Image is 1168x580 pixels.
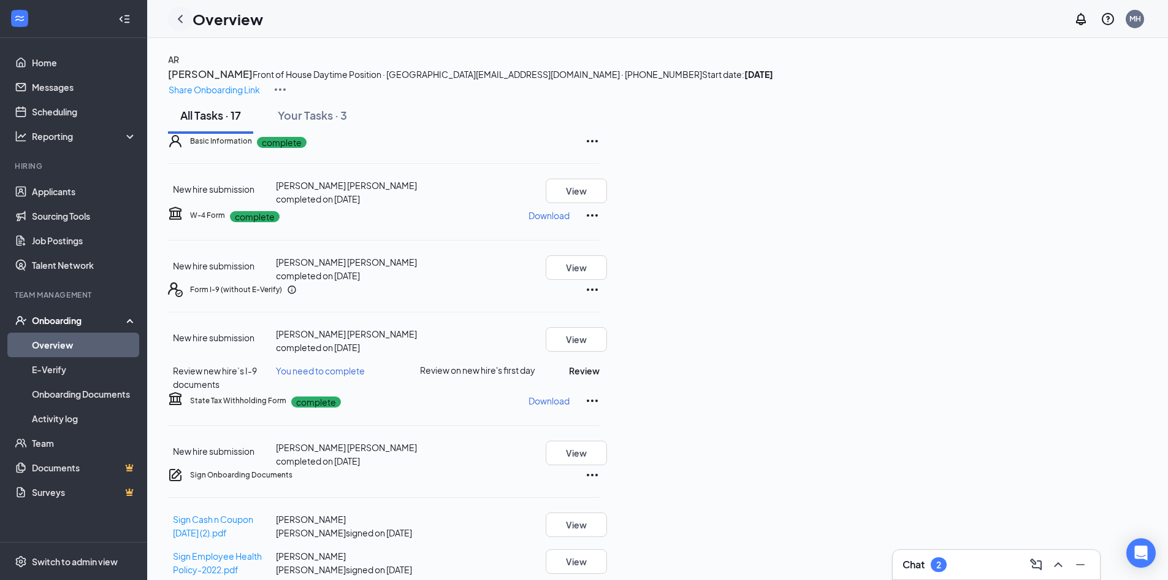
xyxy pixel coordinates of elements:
span: Front of House Daytime Position · [GEOGRAPHIC_DATA] [253,69,476,80]
p: complete [257,137,307,148]
button: View [546,179,607,203]
button: View [546,327,607,352]
button: View [546,549,607,574]
span: [PERSON_NAME] [PERSON_NAME] completed on [DATE] [276,180,417,204]
svg: Collapse [118,13,131,25]
svg: User [168,134,183,149]
svg: QuestionInfo [1101,12,1115,26]
a: Team [32,431,137,455]
span: New hire submission [173,332,254,343]
span: Review on new hire's first day [420,364,535,376]
div: Reporting [32,130,137,142]
a: Messages [32,75,137,99]
a: Onboarding Documents [32,382,137,406]
h5: Basic Information [190,136,252,147]
a: Home [32,50,137,75]
button: ComposeMessage [1026,555,1046,574]
span: New hire submission [173,184,254,195]
svg: WorkstreamLogo [13,12,26,25]
a: Sign Cash n Coupon [DATE] (2).pdf [173,514,253,538]
div: [PERSON_NAME] [PERSON_NAME] signed on [DATE] [276,512,420,539]
p: complete [230,211,280,222]
h1: Overview [193,9,263,29]
svg: Notifications [1074,12,1088,26]
p: Share Onboarding Link [169,83,260,96]
button: Download [528,391,570,411]
svg: Ellipses [585,468,600,482]
svg: ChevronUp [1051,557,1066,572]
span: [EMAIL_ADDRESS][DOMAIN_NAME] · [PHONE_NUMBER] [476,69,702,80]
svg: TaxGovernmentIcon [168,391,183,406]
span: [PERSON_NAME] [PERSON_NAME] completed on [DATE] [276,257,417,281]
a: Job Postings [32,228,137,253]
div: Onboarding [32,314,126,327]
a: DocumentsCrown [32,455,137,480]
div: Team Management [15,290,134,300]
img: More Actions [273,82,288,97]
a: Sourcing Tools [32,204,137,228]
a: Overview [32,333,137,357]
button: ChevronUp [1048,555,1068,574]
span: New hire submission [173,260,254,271]
h5: Form I-9 (without E-Verify) [190,284,282,295]
p: Download [529,209,570,222]
span: You need to complete [276,365,365,376]
button: View [546,255,607,280]
h3: Chat [903,558,925,571]
div: All Tasks · 17 [180,107,241,123]
button: View [546,512,607,537]
svg: Settings [15,555,27,568]
h5: W-4 Form [190,210,225,221]
a: Sign Employee Health Policy-2022.pdf [173,551,262,575]
svg: Ellipses [585,282,600,297]
svg: CompanyDocumentIcon [168,468,183,482]
svg: ComposeMessage [1029,557,1044,572]
a: Applicants [32,179,137,204]
a: Activity log [32,406,137,431]
div: MH [1129,14,1141,24]
div: Your Tasks · 3 [278,107,347,123]
svg: Analysis [15,130,27,142]
div: Switch to admin view [32,555,118,568]
svg: ChevronLeft [173,12,188,26]
a: E-Verify [32,357,137,382]
a: SurveysCrown [32,480,137,505]
button: AR [168,53,179,66]
div: [PERSON_NAME] [PERSON_NAME] signed on [DATE] [276,549,420,576]
button: Download [528,206,570,225]
h5: Sign Onboarding Documents [190,470,292,481]
span: New hire submission [173,446,254,457]
button: Minimize [1071,555,1090,574]
p: complete [291,396,341,408]
span: [PERSON_NAME] [PERSON_NAME] completed on [DATE] [276,328,417,353]
div: 2 [936,560,941,570]
svg: Minimize [1073,557,1088,572]
svg: FormI9EVerifyIcon [168,282,183,297]
button: View [546,441,607,465]
svg: Ellipses [585,393,600,408]
strong: [DATE] [744,69,773,80]
button: [PERSON_NAME] [168,66,253,82]
a: Talent Network [32,253,137,277]
button: Review [569,364,600,377]
button: Share Onboarding Link [168,82,261,97]
svg: Info [287,285,297,295]
p: Download [529,395,570,407]
svg: Ellipses [585,134,600,149]
span: Start date: [702,69,773,80]
svg: Ellipses [585,208,600,223]
span: Review new hire’s I-9 documents [173,365,257,390]
span: [PERSON_NAME] [PERSON_NAME] completed on [DATE] [276,442,417,466]
svg: UserCheck [15,314,27,327]
svg: TaxGovernmentIcon [168,206,183,220]
h5: State Tax Withholding Form [190,395,286,406]
a: Scheduling [32,99,137,124]
div: Open Intercom Messenger [1126,538,1156,568]
div: Hiring [15,161,134,171]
